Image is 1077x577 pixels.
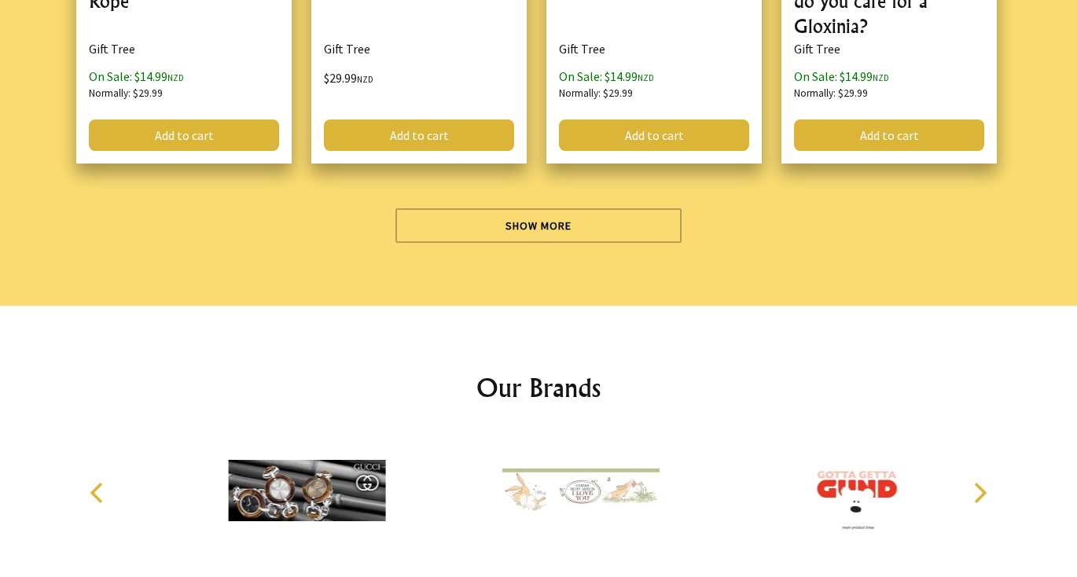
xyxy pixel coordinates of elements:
a: Add to cart [89,119,279,151]
h2: Our Brands [73,369,1004,406]
a: Show More [395,208,682,243]
a: Add to cart [559,119,749,151]
button: Next [961,476,996,510]
img: Gund [777,432,934,549]
a: Add to cart [324,119,514,151]
a: Add to cart [794,119,984,151]
img: Guess How Much I Love You [502,432,660,549]
img: Gucci [229,432,386,549]
button: Previous [81,476,116,510]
